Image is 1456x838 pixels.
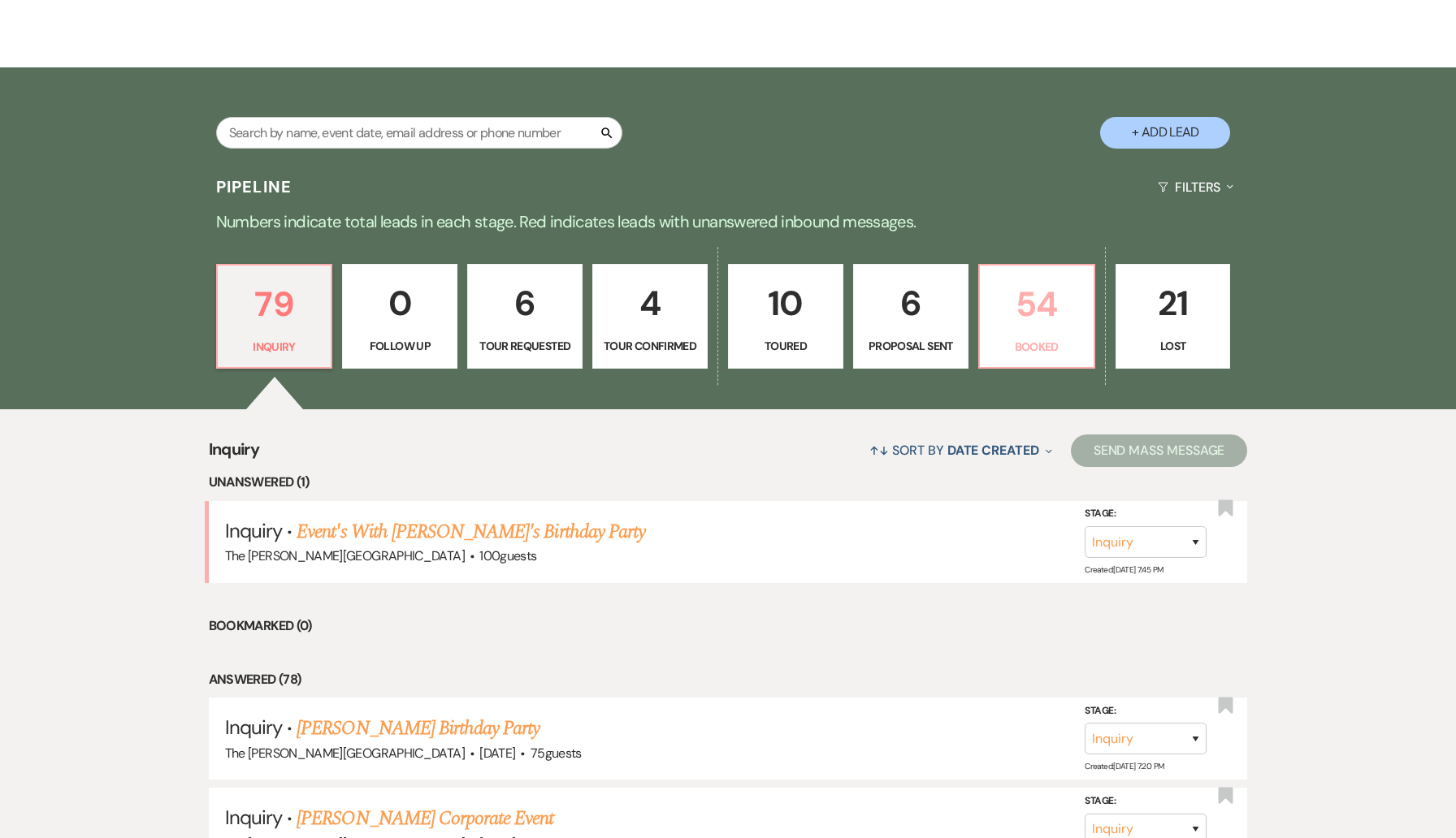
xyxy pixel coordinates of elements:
[1085,702,1207,720] label: Stage:
[1071,434,1248,467] button: Send Mass Message
[209,669,1248,690] li: Answered (78)
[227,338,322,356] p: Inquiry
[947,442,1039,459] span: Date Created
[990,338,1084,356] p: Booked
[978,264,1095,369] a: 54Booked
[209,437,260,472] span: Inquiry
[739,337,833,355] p: Toured
[353,337,447,355] p: Follow Up
[478,337,572,355] p: Tour Requested
[990,277,1084,331] p: 54
[1100,117,1230,149] button: + Add Lead
[209,616,1248,637] li: Bookmarked (0)
[739,276,833,330] p: 10
[297,517,645,546] a: Event's With [PERSON_NAME]'s Birthday Party
[225,715,282,740] span: Inquiry
[864,337,958,355] p: Proposal Sent
[1126,276,1220,330] p: 21
[479,745,515,762] span: [DATE]
[216,175,292,198] h3: Pipeline
[225,805,282,830] span: Inquiry
[592,264,708,369] a: 4Tour Confirmed
[225,547,465,564] span: The [PERSON_NAME][GEOGRAPHIC_DATA]
[863,429,1058,472] button: Sort By Date Created
[216,117,622,149] input: Search by name, event date, email address or phone number
[1126,337,1220,355] p: Lost
[603,276,697,330] p: 4
[603,337,697,355] p: Tour Confirmed
[297,714,539,743] a: [PERSON_NAME] Birthday Party
[1085,761,1163,771] span: Created: [DATE] 7:20 PM
[531,745,582,762] span: 75 guests
[728,264,843,369] a: 10Toured
[478,276,572,330] p: 6
[1085,564,1163,575] span: Created: [DATE] 7:45 PM
[1151,166,1240,209] button: Filters
[1085,793,1207,810] label: Stage:
[225,518,282,543] span: Inquiry
[869,442,889,459] span: ↑↓
[467,264,583,369] a: 6Tour Requested
[1116,264,1231,369] a: 21Lost
[227,277,322,331] p: 79
[864,276,958,330] p: 6
[479,547,536,564] span: 100 guests
[353,276,447,330] p: 0
[216,264,333,369] a: 79Inquiry
[342,264,457,369] a: 0Follow Up
[225,745,465,762] span: The [PERSON_NAME][GEOGRAPHIC_DATA]
[1085,505,1207,523] label: Stage:
[143,209,1313,235] p: Numbers indicate total leads in each stage. Red indicates leads with unanswered inbound messages.
[209,472,1248,493] li: Unanswered (1)
[853,264,968,369] a: 6Proposal Sent
[297,804,553,833] a: [PERSON_NAME] Corporate Event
